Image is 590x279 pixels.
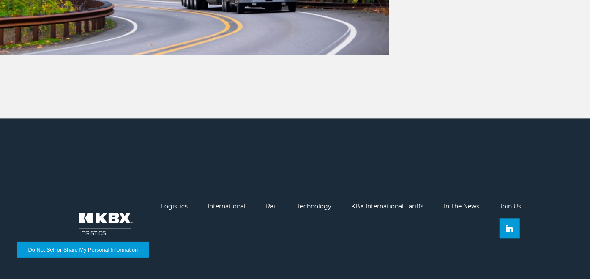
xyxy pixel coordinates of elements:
a: Join Us [500,202,521,210]
img: kbx logo [69,203,141,245]
img: Linkedin [506,225,513,232]
a: International [208,202,246,210]
a: Rail [266,202,277,210]
button: Do Not Sell or Share My Personal Information [17,242,149,258]
a: Technology [297,202,331,210]
a: Logistics [161,202,188,210]
a: In The News [444,202,479,210]
a: KBX International Tariffs [352,202,424,210]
